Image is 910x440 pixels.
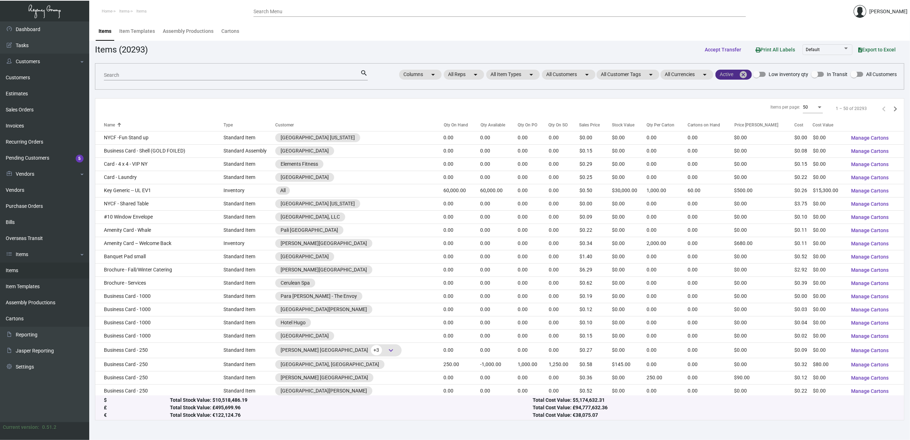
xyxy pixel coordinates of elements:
td: $0.12 [579,303,612,316]
td: $500.00 [734,184,795,197]
div: [GEOGRAPHIC_DATA] [281,174,329,181]
span: Manage Cartons [851,307,889,312]
div: Cartons on Hand [688,122,720,128]
button: Print All Labels [750,43,801,56]
button: Next page [890,103,901,114]
div: Type [223,122,275,128]
span: Manage Cartons [851,320,889,326]
td: 0.00 [481,263,518,276]
td: $0.00 [734,263,795,276]
div: Qty Per Carton [647,122,688,128]
td: 0.00 [688,171,734,184]
div: Item Templates [119,27,155,35]
button: Manage Cartons [845,344,894,357]
td: 0.00 [481,144,518,157]
mat-chip: Columns [399,70,442,80]
mat-icon: arrow_drop_down [700,70,709,79]
td: 0.00 [549,210,579,224]
mat-chip: All [276,186,290,195]
td: Card - 4 x 4 - VIP NY [95,157,223,171]
td: $30,000.00 [612,184,647,197]
span: Manage Cartons [851,294,889,299]
td: 0.00 [549,276,579,290]
div: Cost [794,122,813,128]
td: 0.00 [481,210,518,224]
td: Amenity Card - Whale [95,224,223,237]
mat-chip: Active [715,70,752,80]
td: Standard Item [223,131,275,144]
button: Manage Cartons [845,330,894,342]
td: Standard Item [223,303,275,316]
span: Manage Cartons [851,241,889,246]
td: $0.00 [813,290,845,303]
td: 0.00 [688,276,734,290]
td: NYCF - Shared Table [95,197,223,210]
div: Cartons [221,27,239,35]
button: Manage Cartons [845,224,894,237]
button: Manage Cartons [845,371,894,384]
div: Items per page: [770,104,800,110]
td: $0.00 [734,290,795,303]
button: Manage Cartons [845,237,894,250]
div: Qty On Hand [444,122,468,128]
img: admin@bootstrapmaster.com [854,5,866,18]
td: 0.00 [647,210,688,224]
div: [GEOGRAPHIC_DATA] [281,253,329,260]
button: Manage Cartons [845,250,894,263]
td: 0.00 [647,290,688,303]
td: 0.00 [518,237,549,250]
td: $0.00 [813,144,845,157]
span: Manage Cartons [851,333,889,339]
span: All Customers [866,70,897,79]
td: $0.00 [813,276,845,290]
div: Cartons on Hand [688,122,734,128]
td: 0.00 [518,144,549,157]
button: Manage Cartons [845,303,894,316]
div: Name [104,122,115,128]
td: $0.00 [813,210,845,224]
div: Cost Value [813,122,834,128]
td: #10 Window Envelope [95,210,223,224]
button: Manage Cartons [845,171,894,184]
td: Amenity Card – Welcome Back [95,237,223,250]
td: $3.75 [794,197,813,210]
td: Standard Item [223,250,275,263]
td: 0.00 [688,210,734,224]
span: Manage Cartons [851,375,889,381]
span: Items [119,9,130,14]
button: Manage Cartons [845,264,894,276]
td: $0.00 [794,131,813,144]
td: $0.00 [813,197,845,210]
div: Cost [794,122,803,128]
div: [PERSON_NAME][GEOGRAPHIC_DATA] [281,266,367,274]
td: $0.00 [734,276,795,290]
button: Manage Cartons [845,290,894,303]
td: 0.00 [518,303,549,316]
td: 0.00 [444,290,481,303]
td: Brochure - Services [95,276,223,290]
div: [GEOGRAPHIC_DATA] [281,147,329,155]
td: $0.11 [794,237,813,250]
td: 0.00 [481,237,518,250]
td: 0.00 [444,144,481,157]
td: Business Card - 1000 [95,303,223,316]
span: Manage Cartons [851,388,889,394]
mat-chip: All Currencies [660,70,713,80]
td: $680.00 [734,237,795,250]
td: $1.40 [579,250,612,263]
td: 1,000.00 [647,184,688,197]
td: 0.00 [481,157,518,171]
td: 0.00 [549,184,579,197]
td: NYCF -Fun Stand up [95,131,223,144]
button: Manage Cartons [845,131,894,144]
td: $0.50 [579,184,612,197]
td: $0.00 [612,210,647,224]
td: $0.00 [612,303,647,316]
div: Qty Available [481,122,505,128]
div: [PERSON_NAME] [869,8,908,15]
td: $0.09 [579,210,612,224]
td: $0.15 [579,144,612,157]
div: Items (20293) [95,43,148,56]
mat-icon: arrow_drop_down [527,70,536,79]
td: 0.00 [688,263,734,276]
